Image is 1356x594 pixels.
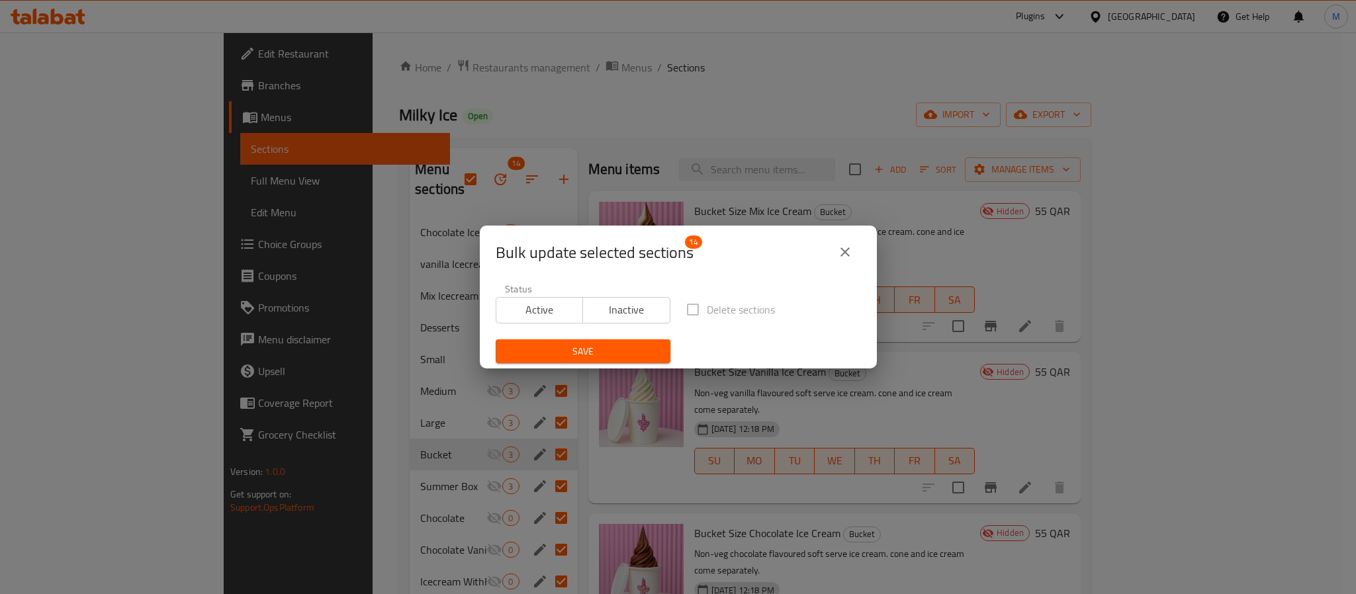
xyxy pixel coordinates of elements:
[582,297,670,323] button: Inactive
[829,236,861,268] button: close
[707,302,775,318] span: Delete sections
[506,343,660,360] span: Save
[502,300,578,319] span: Active
[496,297,584,323] button: Active
[496,339,670,364] button: Save
[588,300,665,319] span: Inactive
[685,235,702,249] span: 14
[496,242,694,263] span: Selected section count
